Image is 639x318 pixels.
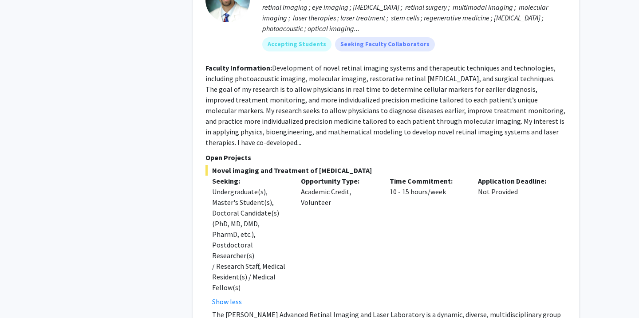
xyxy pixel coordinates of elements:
[383,176,472,307] div: 10 - 15 hours/week
[205,63,565,147] fg-read-more: Development of novel retinal imaging systems and therapeutic techniques and technologies, includi...
[212,296,242,307] button: Show less
[478,176,553,186] p: Application Deadline:
[205,152,567,163] p: Open Projects
[205,165,567,176] span: Novel imaging and Treatment of [MEDICAL_DATA]
[212,176,288,186] p: Seeking:
[212,186,288,293] div: Undergraduate(s), Master's Student(s), Doctoral Candidate(s) (PhD, MD, DMD, PharmD, etc.), Postdo...
[205,63,272,72] b: Faculty Information:
[262,37,331,51] mat-chip: Accepting Students
[294,176,383,307] div: Academic Credit, Volunteer
[262,2,567,34] div: retinal imaging ; eye imaging ; [MEDICAL_DATA] ; retinal surgery ; multimodal imaging ; molecular...
[335,37,435,51] mat-chip: Seeking Faculty Collaborators
[7,278,38,311] iframe: Chat
[301,176,376,186] p: Opportunity Type:
[471,176,560,307] div: Not Provided
[390,176,465,186] p: Time Commitment:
